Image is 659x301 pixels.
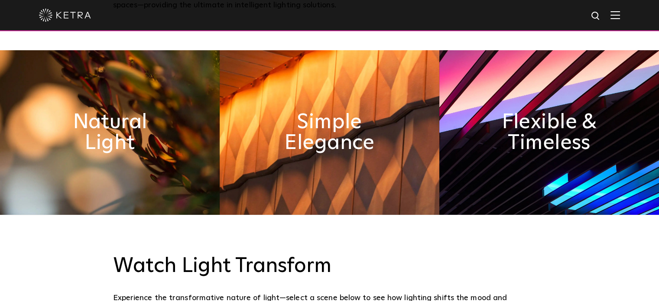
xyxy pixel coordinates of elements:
h2: Simple Elegance [275,112,385,153]
h2: Natural Light [55,112,165,153]
img: search icon [591,11,601,22]
h2: Flexible & Timeless [494,112,604,153]
img: ketra-logo-2019-white [39,9,91,22]
h3: Watch Light Transform [113,254,546,279]
img: simple_elegance [220,50,439,215]
img: Hamburger%20Nav.svg [610,11,620,19]
img: flexible_timeless_ketra [439,50,659,215]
